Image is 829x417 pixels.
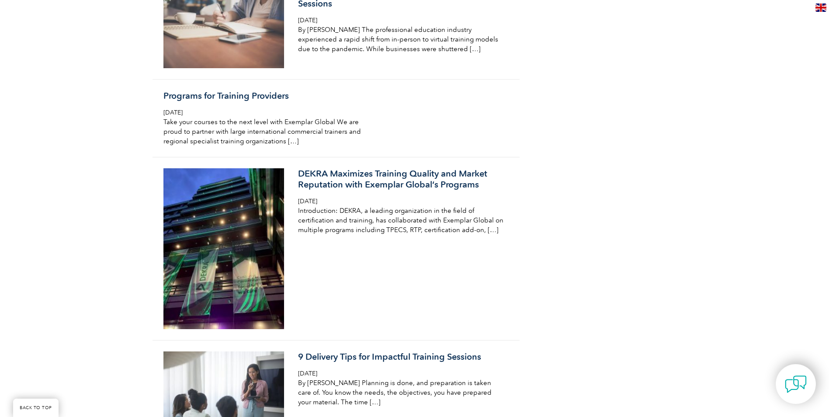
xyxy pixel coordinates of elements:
a: Programs for Training Providers [DATE] Take your courses to the next level with Exemplar Global W... [153,80,520,157]
span: [DATE] [298,370,317,377]
h3: 9 Delivery Tips for Impactful Training Sessions [298,351,505,362]
p: Take your courses to the next level with Exemplar Global We are proud to partner with large inter... [163,117,371,146]
p: By [PERSON_NAME] Planning is done, and preparation is taken care of. You know the needs, the obje... [298,378,505,407]
img: 347385449_650132210486433_8761479826488456812_n-225x300.jpg [163,168,284,330]
h3: DEKRA Maximizes Training Quality and Market Reputation with Exemplar Global’s Programs [298,168,505,190]
span: [DATE] [298,198,317,205]
span: [DATE] [163,109,183,116]
p: Introduction: DEKRA, a leading organization in the field of certification and training, has colla... [298,206,505,235]
img: en [815,3,826,12]
a: BACK TO TOP [13,399,59,417]
img: contact-chat.png [785,373,807,395]
h3: Programs for Training Providers [163,90,371,101]
span: [DATE] [298,17,317,24]
p: By [PERSON_NAME] The professional education industry experienced a rapid shift from in-person to ... [298,25,505,54]
a: DEKRA Maximizes Training Quality and Market Reputation with Exemplar Global’s Programs [DATE] Int... [153,157,520,341]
